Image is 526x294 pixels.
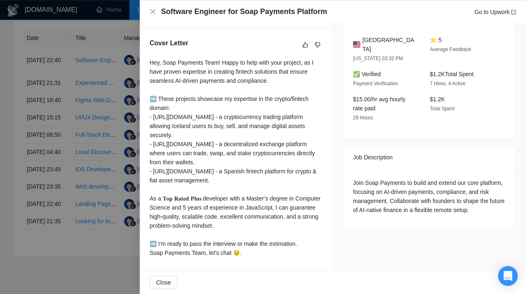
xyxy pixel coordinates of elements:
span: like [302,42,308,48]
span: 7 Hires, 4 Active [430,81,466,86]
span: Close [156,278,171,287]
span: ✅ Verified [353,71,381,77]
div: Open Intercom Messenger [498,266,518,286]
h5: Cover Letter [150,38,188,48]
div: Job Description [353,146,506,168]
button: Close [150,276,178,289]
span: [US_STATE] 03:32 PM [353,56,403,61]
span: [GEOGRAPHIC_DATA] [362,35,417,54]
span: ⭐ 5 [430,37,442,43]
span: $1.2K [430,96,445,103]
div: Hey, Soap Payments Team! Happy to help with your project, as I have proven expertise in creating ... [150,58,323,257]
span: Total Spent [430,106,454,112]
h4: Software Engineer for Soap Payments Platform [161,7,327,17]
span: $15.00/hr avg hourly rate paid [353,96,406,112]
a: Go to Upworkexport [474,9,516,15]
span: export [511,9,516,14]
span: $1.2K Total Spent [430,71,474,77]
span: Payment Verification [353,81,398,86]
span: dislike [315,42,321,48]
span: 29 Hours [353,115,373,121]
button: dislike [313,40,323,50]
img: 🇺🇸 [353,40,360,49]
button: like [300,40,310,50]
div: Join Soap Payments to build and extend our core platform, focusing on AI-driven payments, complia... [353,178,506,215]
button: Close [150,8,156,15]
span: close [150,8,156,15]
span: Average Feedback [430,47,471,52]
